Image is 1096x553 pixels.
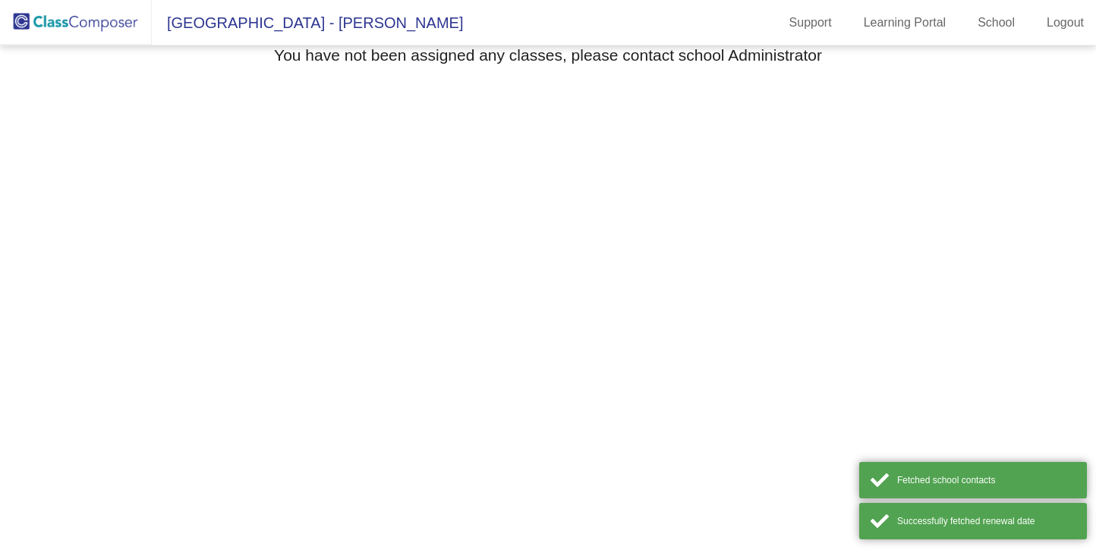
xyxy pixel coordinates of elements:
a: Logout [1035,11,1096,35]
span: [GEOGRAPHIC_DATA] - [PERSON_NAME] [152,11,463,35]
div: Fetched school contacts [897,473,1076,487]
a: Support [777,11,844,35]
a: School [965,11,1027,35]
div: Successfully fetched renewal date [897,514,1076,528]
h3: You have not been assigned any classes, please contact school Administrator [274,46,822,64]
a: Learning Portal [852,11,959,35]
